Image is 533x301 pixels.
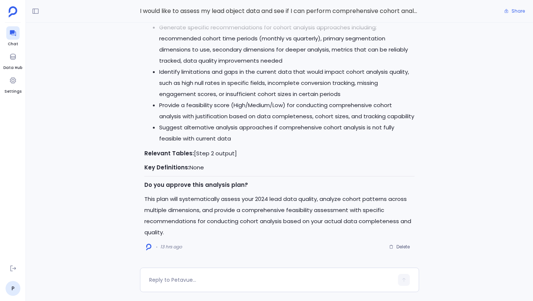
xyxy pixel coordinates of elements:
a: Data Hub [3,50,22,71]
a: P [6,281,20,296]
img: petavue logo [9,6,17,17]
li: Generate specific recommendations for cohort analysis approaches including: recommended cohort ti... [159,22,415,66]
span: I would like to assess my lead object data and see if I can perform comprehensive cohort analysis... [140,6,419,16]
strong: Relevant Tables: [144,149,194,157]
p: [Step 2 output] [144,148,415,159]
img: logo [146,244,151,251]
a: Settings [4,74,21,95]
span: Delete [396,244,410,250]
button: Share [500,6,529,16]
span: Chat [6,41,20,47]
span: Settings [4,89,21,95]
strong: Do you approve this analysis plan? [144,181,248,189]
li: Provide a feasibility score (High/Medium/Low) for conducting comprehensive cohort analysis with j... [159,100,415,122]
span: 13 hrs ago [160,244,182,250]
p: None [144,162,415,173]
span: Share [512,8,525,14]
span: Data Hub [3,65,22,71]
a: Chat [6,26,20,47]
p: This plan will systematically assess your 2024 lead data quality, analyze cohort patterns across ... [144,193,415,238]
strong: Key Definitions: [144,163,190,171]
button: Delete [384,241,415,252]
li: Identify limitations and gaps in the current data that would impact cohort analysis quality, such... [159,66,415,100]
li: Suggest alternative analysis approaches if comprehensive cohort analysis is not fully feasible wi... [159,122,415,144]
